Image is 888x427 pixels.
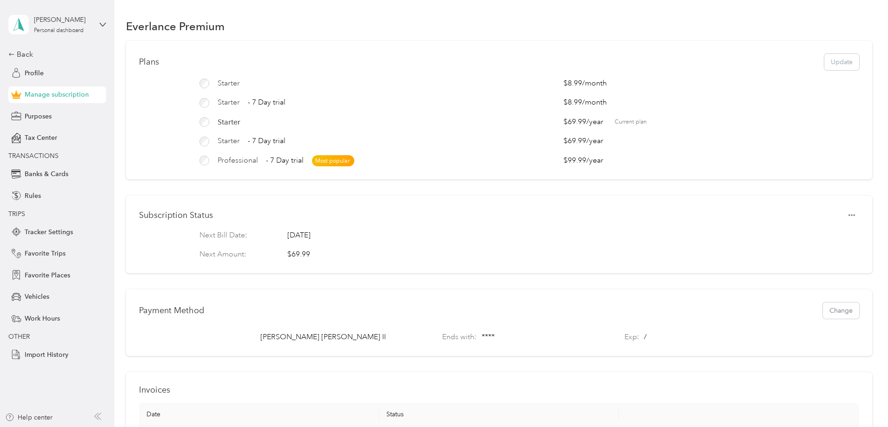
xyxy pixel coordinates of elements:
[25,350,68,360] span: Import History
[218,136,240,147] span: Starter
[218,97,240,108] span: Starter
[563,155,615,166] span: $99.99 / year
[836,375,888,427] iframe: Everlance-gr Chat Button Frame
[8,49,101,60] div: Back
[25,249,66,258] span: Favorite Trips
[8,333,30,341] span: OTHER
[563,136,615,147] span: $69.99 / year
[615,118,859,126] span: Current plan
[624,332,639,343] p: Exp:
[823,302,859,319] button: Change
[139,57,159,67] h1: Plans
[126,21,225,31] h1: Everlance Premium
[287,230,311,241] span: [DATE]
[25,314,60,323] span: Work Hours
[25,169,68,179] span: Banks & Cards
[25,292,49,302] span: Vehicles
[34,15,92,25] div: [PERSON_NAME]
[25,112,52,121] span: Purposes
[248,97,285,108] span: - 7 Day trial
[563,78,615,89] span: $8.99 / month
[266,155,304,166] span: - 7 Day trial
[563,117,615,128] span: $69.99 / year
[218,117,240,128] span: Starter
[199,230,271,241] p: Next Bill Date:
[218,155,258,166] span: Professional
[379,403,619,426] th: Status
[218,78,240,89] span: Starter
[8,152,59,160] span: TRANSACTIONS
[25,270,70,280] span: Favorite Places
[287,249,310,260] div: $69.99
[5,413,53,422] button: Help center
[8,210,25,218] span: TRIPS
[312,155,354,167] span: Most popular
[25,191,41,201] span: Rules
[25,90,89,99] span: Manage subscription
[139,210,213,220] h1: Subscription Status
[563,97,615,108] span: $8.99 / month
[34,28,84,33] div: Personal dashboard
[248,136,285,147] span: - 7 Day trial
[260,332,386,343] p: [PERSON_NAME] [PERSON_NAME] II
[199,249,271,260] p: Next Amount:
[25,68,44,78] span: Profile
[139,306,205,315] h1: Payment Method
[139,385,859,395] h1: Invoices
[139,403,379,426] th: Date
[25,227,73,237] span: Tracker Settings
[644,332,647,343] p: /
[25,133,57,143] span: Tax Center
[442,332,477,343] p: Ends with:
